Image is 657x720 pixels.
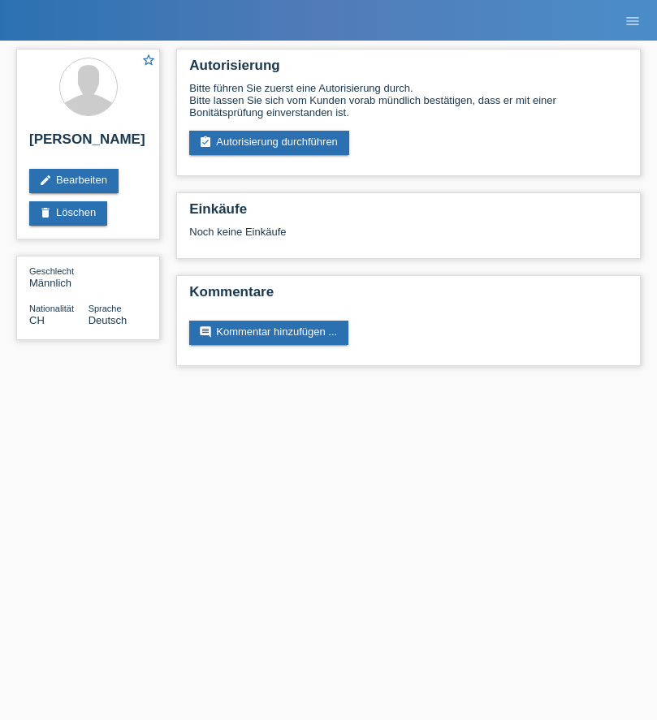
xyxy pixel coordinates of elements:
span: Sprache [89,304,122,313]
h2: Autorisierung [189,58,628,82]
h2: [PERSON_NAME] [29,131,147,156]
a: star_border [141,53,156,70]
a: editBearbeiten [29,169,119,193]
div: Bitte führen Sie zuerst eine Autorisierung durch. Bitte lassen Sie sich vom Kunden vorab mündlich... [189,82,628,119]
i: edit [39,174,52,187]
a: deleteLöschen [29,201,107,226]
span: Deutsch [89,314,128,326]
span: Schweiz [29,314,45,326]
i: delete [39,206,52,219]
a: menu [616,15,649,25]
i: assignment_turned_in [199,136,212,149]
h2: Einkäufe [189,201,628,226]
span: Nationalität [29,304,74,313]
a: assignment_turned_inAutorisierung durchführen [189,131,349,155]
i: star_border [141,53,156,67]
a: commentKommentar hinzufügen ... [189,321,348,345]
i: menu [625,13,641,29]
i: comment [199,326,212,338]
span: Geschlecht [29,266,74,276]
div: Männlich [29,265,89,289]
h2: Kommentare [189,284,628,308]
div: Noch keine Einkäufe [189,226,628,250]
